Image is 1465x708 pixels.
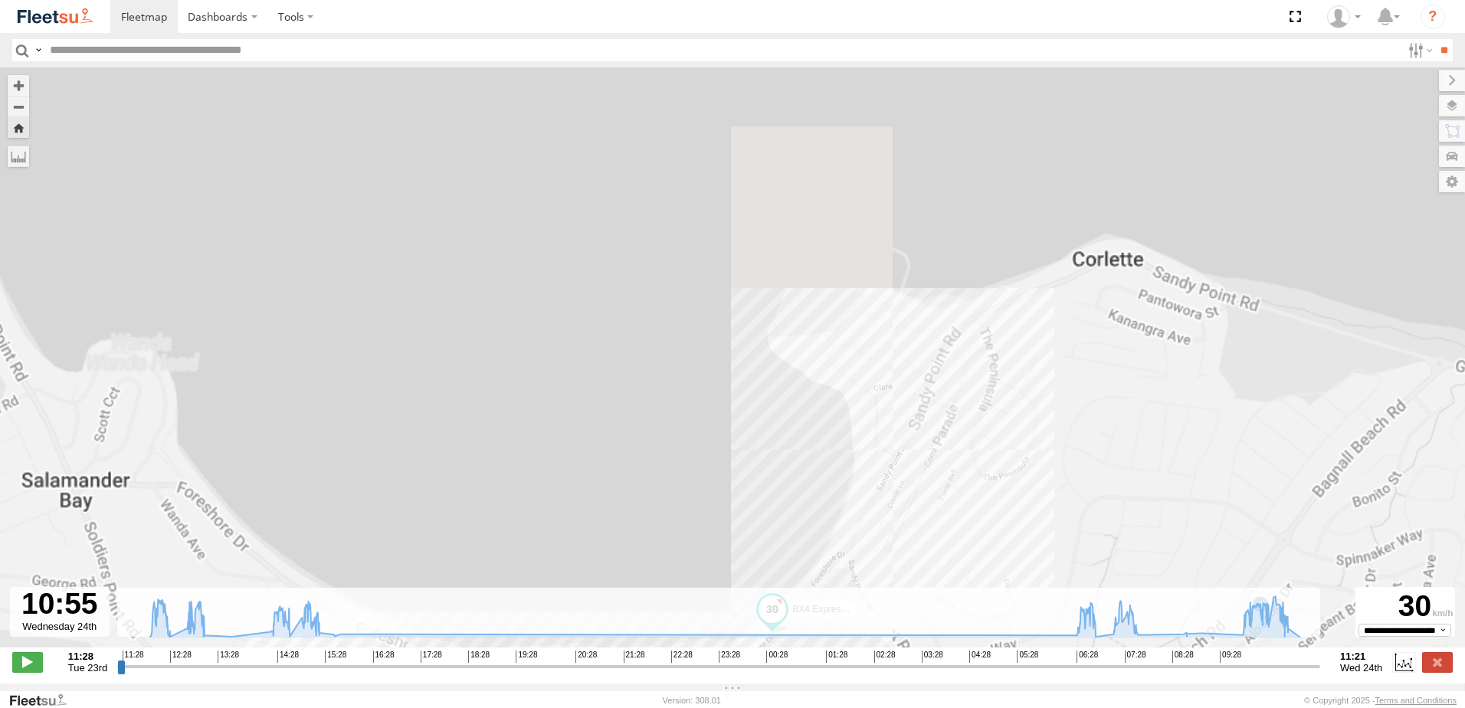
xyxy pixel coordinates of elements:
[671,651,693,663] span: 22:28
[15,6,95,27] img: fleetsu-logo-horizontal.svg
[421,651,442,663] span: 17:28
[8,146,29,167] label: Measure
[663,696,721,705] div: Version: 308.01
[719,651,740,663] span: 23:28
[1077,651,1098,663] span: 06:28
[8,75,29,96] button: Zoom in
[468,651,490,663] span: 18:28
[277,651,299,663] span: 14:28
[1421,5,1445,29] i: ?
[1017,651,1038,663] span: 05:28
[68,651,107,662] strong: 11:28
[1402,39,1435,61] label: Search Filter Options
[170,651,192,663] span: 12:28
[1422,652,1453,672] label: Close
[826,651,847,663] span: 01:28
[68,662,107,674] span: Tue 23rd Sep 2025
[8,693,79,708] a: Visit our Website
[12,652,43,672] label: Play/Stop
[123,651,144,663] span: 11:28
[575,651,597,663] span: 20:28
[1322,5,1366,28] div: James Cullen
[516,651,537,663] span: 19:28
[218,651,239,663] span: 13:28
[1340,651,1382,662] strong: 11:21
[1220,651,1241,663] span: 09:28
[8,117,29,138] button: Zoom Home
[624,651,645,663] span: 21:28
[373,651,395,663] span: 16:28
[1358,589,1453,624] div: 30
[766,651,788,663] span: 00:28
[1125,651,1146,663] span: 07:28
[1304,696,1457,705] div: © Copyright 2025 -
[922,651,943,663] span: 03:28
[32,39,44,61] label: Search Query
[1340,662,1382,674] span: Wed 24th Sep 2025
[1375,696,1457,705] a: Terms and Conditions
[1172,651,1194,663] span: 08:28
[969,651,991,663] span: 04:28
[8,96,29,117] button: Zoom out
[325,651,346,663] span: 15:28
[1439,171,1465,192] label: Map Settings
[874,651,896,663] span: 02:28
